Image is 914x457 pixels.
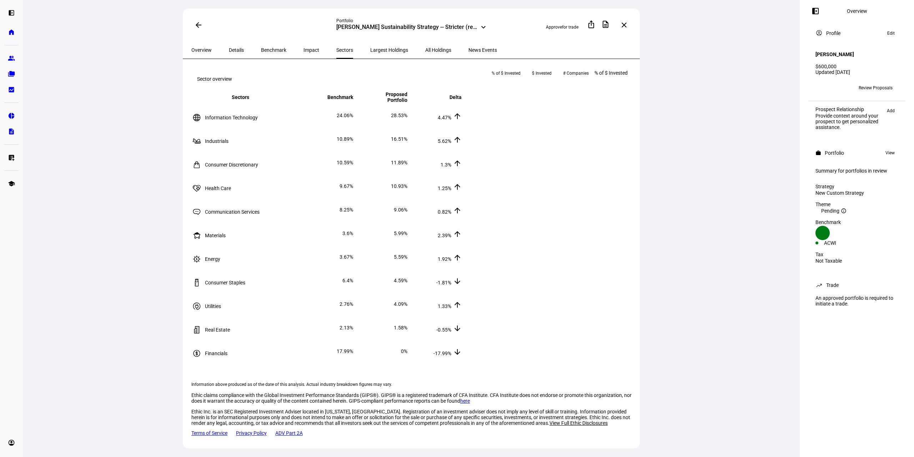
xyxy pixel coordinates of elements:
div: An approved portfolio is required to initiate a trade. [811,292,903,309]
span: 1.58% [394,325,407,331]
span: for trade [562,25,578,30]
button: # Companies [557,68,594,79]
mat-icon: arrow_upward [453,112,462,120]
span: Add [887,106,895,115]
span: 17.99% [337,348,353,354]
span: Benchmark [261,48,286,53]
span: 1.92% [438,256,451,262]
div: Pending [815,208,898,214]
span: Largest Holdings [370,48,408,53]
div: Theme [815,202,898,207]
div: ACWI [824,240,857,246]
span: Information Technology [205,115,258,120]
div: Strategy [815,184,898,189]
div: Benchmark [815,219,898,225]
span: Industrials [205,138,228,144]
mat-icon: info_outline [841,208,847,214]
span: -17.99% [433,351,451,356]
eth-mat-symbol: home [8,29,15,36]
span: HR [818,85,824,90]
button: Edit [884,29,898,38]
span: Proposed Portfolio [355,91,407,103]
span: Review Proposals [859,82,893,94]
p: Ethic claims compliance with the Global Investment Performance Standards (GIPS®). GIPS® is a regi... [191,392,633,404]
eth-panel-overview-card-header: Portfolio [815,149,898,157]
span: Delta [439,94,462,100]
span: All Holdings [425,48,451,53]
span: 8.25% [340,207,353,213]
mat-icon: arrow_upward [453,159,462,168]
div: Ethic Inc. is an SEC Registered Investment Adviser located in [US_STATE], [GEOGRAPHIC_DATA]. Regi... [191,409,633,426]
span: 2.76% [340,301,353,307]
span: Communication Services [205,209,260,215]
div: Not Taxable [815,258,898,264]
div: Updated [DATE] [815,69,898,75]
div: New Custom Strategy [815,190,898,196]
eth-mat-symbol: pie_chart [8,112,15,119]
span: Materials [205,233,226,238]
mat-icon: arrow_downward [453,348,462,356]
span: 1.3% [441,162,451,168]
mat-icon: arrow_upward [453,253,462,262]
a: ADV Part 2A [275,430,303,436]
button: Approvefor trade [540,21,584,33]
mat-icon: arrow_upward [453,206,462,215]
a: home [4,25,19,39]
mat-icon: work [815,150,821,156]
mat-icon: description [601,20,610,29]
mat-icon: arrow_downward [453,324,462,333]
span: 16.51% [391,136,407,142]
span: 4.47% [438,115,451,120]
span: % of $ Invested [492,68,521,79]
mat-icon: arrow_back [194,21,203,29]
span: Overview [191,48,212,53]
span: 9.67% [340,183,353,189]
div: [PERSON_NAME] Sustainability Strategy -- Stricter (relaxed debt ratio screen) [336,24,478,32]
div: Portfolio [825,150,844,156]
eth-mat-symbol: left_panel_open [8,9,15,16]
mat-icon: arrow_upward [453,300,462,309]
a: group [4,51,19,65]
span: 3.6% [342,230,353,236]
span: 1.25% [438,185,451,191]
span: 9.06% [394,207,407,213]
span: Consumer Discretionary [205,162,258,168]
span: 28.53% [391,113,407,118]
a: folder_copy [4,67,19,81]
eth-mat-symbol: list_alt_add [8,154,15,161]
h4: [PERSON_NAME] [815,51,854,57]
span: Sectors [336,48,353,53]
span: Consumer Staples [205,280,245,285]
span: Details [229,48,244,53]
eth-mat-symbol: description [8,128,15,135]
span: -0.55% [436,327,451,333]
eth-panel-overview-card-header: Trade [815,281,898,289]
button: $ Invested [526,68,557,79]
a: Terms of Service [191,430,227,436]
div: Tax [815,252,898,257]
eth-mat-symbol: bid_landscape [8,86,15,93]
span: $ Invested [532,68,552,79]
span: -1.81% [436,280,451,285]
span: News Events [468,48,497,53]
a: pie_chart [4,109,19,123]
mat-icon: arrow_upward [453,135,462,144]
div: Overview [847,8,867,14]
span: Benchmark [317,94,353,100]
span: 5.62% [438,138,451,144]
div: Summary for portfolios in review [815,168,898,174]
span: Impact [303,48,319,53]
mat-icon: left_panel_open [811,7,820,15]
span: 11.89% [391,160,407,165]
mat-icon: ios_share [587,20,596,29]
span: 24.06% [337,113,353,118]
span: 2.39% [438,233,451,238]
span: Utilities [205,303,221,309]
div: Profile [826,30,840,36]
span: 4.59% [394,278,407,283]
span: 0% [401,348,407,354]
span: Real Estate [205,327,230,333]
span: 3.67% [340,254,353,260]
div: Prospect Relationship [815,106,883,112]
a: description [4,124,19,139]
